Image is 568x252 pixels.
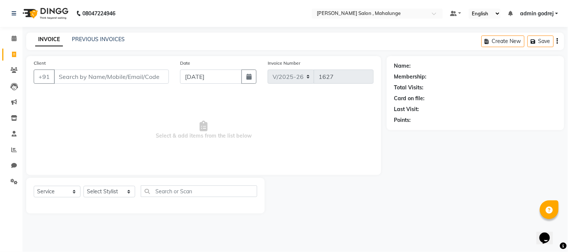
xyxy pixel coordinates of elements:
[528,36,554,47] button: Save
[394,95,425,102] div: Card on file:
[34,93,374,168] span: Select & add items from the list below
[141,185,257,197] input: Search or Scan
[72,36,125,43] a: PREVIOUS INVOICES
[482,36,525,47] button: Create New
[19,3,70,24] img: logo
[537,222,561,245] iframe: chat widget
[520,10,554,18] span: admin godrej
[35,33,63,46] a: INVOICE
[34,70,55,84] button: +91
[394,84,424,92] div: Total Visits:
[180,60,190,67] label: Date
[394,73,427,81] div: Membership:
[82,3,115,24] b: 08047224946
[394,116,411,124] div: Points:
[394,105,419,113] div: Last Visit:
[394,62,411,70] div: Name:
[54,70,169,84] input: Search by Name/Mobile/Email/Code
[268,60,300,67] label: Invoice Number
[34,60,46,67] label: Client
